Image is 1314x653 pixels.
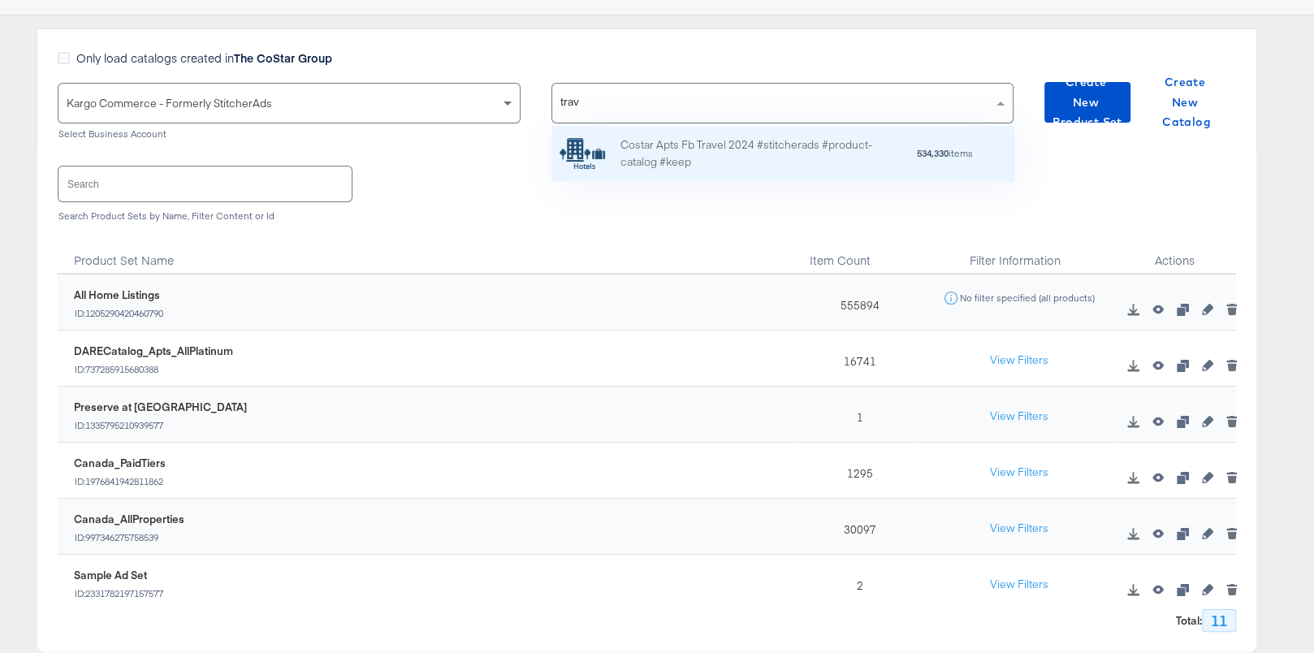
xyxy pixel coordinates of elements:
[58,128,521,140] div: Select Business Account
[74,288,164,303] div: All Home Listings
[979,458,1060,487] button: View Filters
[74,588,164,599] div: ID: 2331782197157577
[979,346,1060,375] button: View Filters
[794,443,917,499] div: 1295
[58,234,794,275] div: Toggle SortBy
[794,331,917,387] div: 16741
[979,514,1060,543] button: View Filters
[74,456,166,471] div: Canada_PaidTiers
[979,402,1060,431] button: View Filters
[959,292,1096,304] div: No filter specified (all products)
[917,234,1113,275] div: Filter Information
[1143,82,1230,123] button: Create New Catalog
[74,512,184,527] div: Canada_AllProperties
[74,364,233,375] div: ID: 737285915680388
[620,136,905,171] div: Costar Apts Fb Travel 2024 #stitcherads #product-catalog #keep
[1044,82,1130,123] button: Create New Product Set
[794,555,917,611] div: 2
[794,387,917,443] div: 1
[905,148,974,159] div: items
[58,166,352,201] input: Search product sets
[794,499,917,555] div: 30097
[74,400,247,415] div: Preserve at [GEOGRAPHIC_DATA]
[1202,609,1236,632] div: 11
[1150,72,1223,132] span: Create New Catalog
[1176,613,1202,629] strong: Total :
[74,344,233,359] div: DARECatalog_Apts_AllPlatinum
[979,570,1060,599] button: View Filters
[74,532,184,543] div: ID: 997346275758539
[1113,234,1236,275] div: Actions
[917,147,949,159] strong: 534,330
[67,96,272,110] span: Kargo Commerce - Formerly StitcherAds
[234,50,332,66] strong: The CoStar Group
[794,275,917,331] div: 555894
[74,420,247,431] div: ID: 1335795210939577
[58,234,794,275] div: Product Set Name
[551,126,1014,181] div: grid
[58,210,1236,222] div: Search Product Sets by Name, Filter Content or Id
[76,50,332,66] span: Only load catalogs created in
[1051,72,1124,132] span: Create New Product Set
[794,234,917,275] div: Item Count
[794,234,917,275] div: Toggle SortBy
[74,568,164,583] div: Sample Ad Set
[74,476,166,487] div: ID: 1976841942811862
[74,308,164,319] div: ID: 1205290420460790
